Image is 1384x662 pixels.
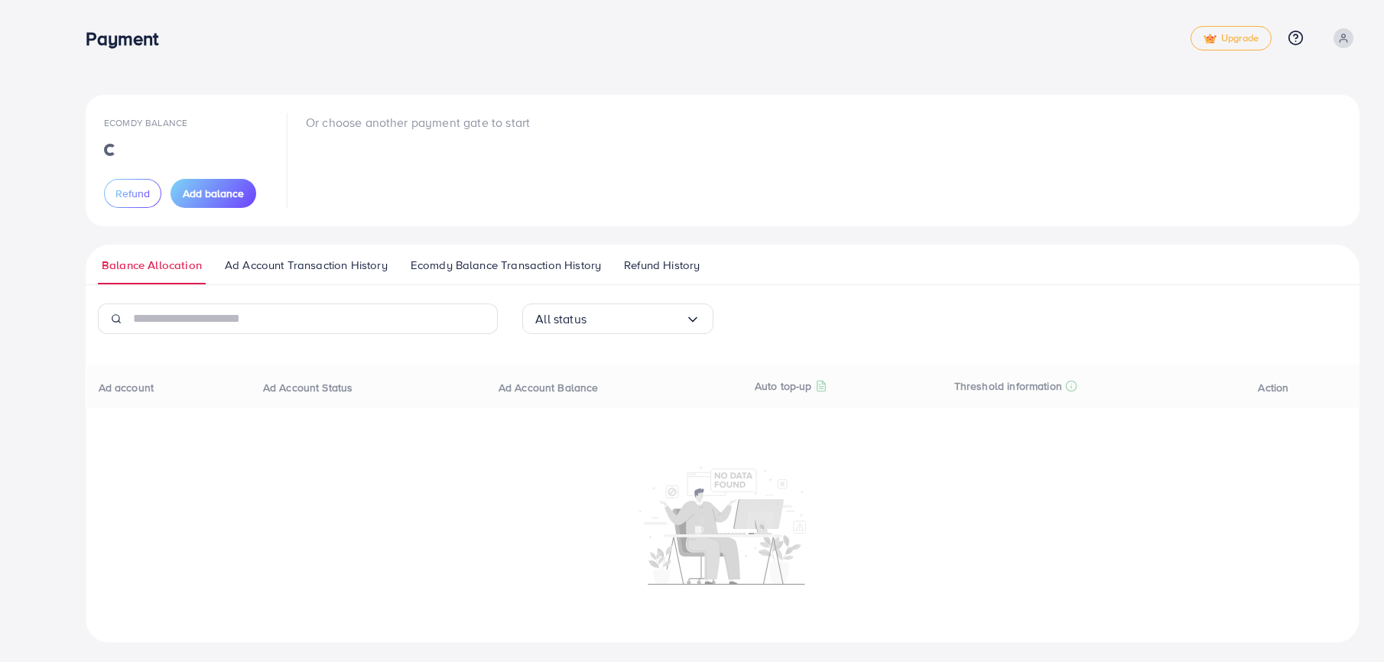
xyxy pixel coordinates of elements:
span: Ad Account Transaction History [225,257,388,274]
span: Refund [115,186,150,201]
p: Or choose another payment gate to start [306,113,530,131]
input: Search for option [586,307,685,331]
span: Ecomdy Balance Transaction History [411,257,601,274]
span: Refund History [624,257,700,274]
img: tick [1204,34,1217,44]
a: tickUpgrade [1191,26,1272,50]
span: Upgrade [1204,33,1259,44]
button: Add balance [171,179,256,208]
span: All status [535,307,586,331]
h3: Payment [86,28,171,50]
div: Search for option [522,303,713,334]
button: Refund [104,179,161,208]
span: Balance Allocation [102,257,202,274]
span: Add balance [183,186,244,201]
span: Ecomdy Balance [104,116,187,129]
